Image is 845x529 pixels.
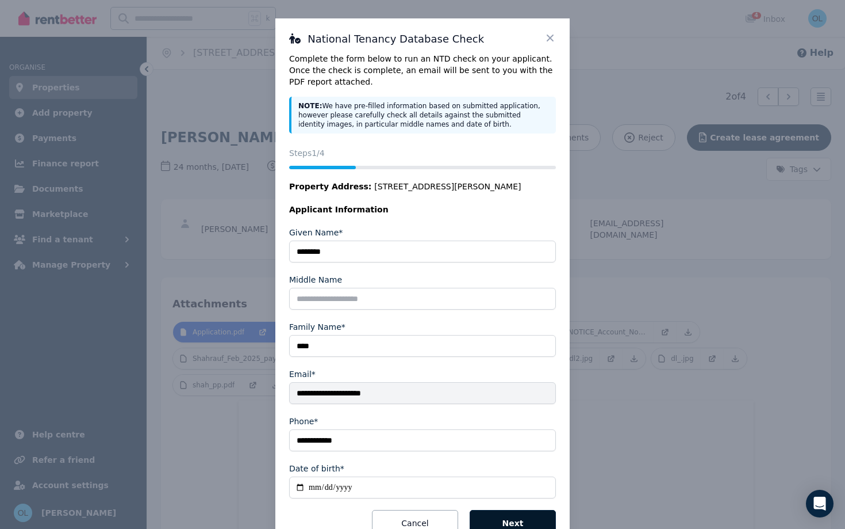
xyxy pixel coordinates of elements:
label: Middle Name [289,274,342,286]
p: Steps 1 /4 [289,147,556,159]
label: Given Name* [289,227,343,238]
h3: National Tenancy Database Check [289,32,556,46]
div: Open Intercom Messenger [806,490,834,517]
strong: NOTE: [298,102,322,110]
label: Date of birth* [289,463,344,474]
label: Family Name* [289,321,345,333]
span: Property Address: [289,182,371,191]
legend: Applicant Information [289,204,556,215]
div: We have pre-filled information based on submitted application, however please carefully check all... [289,97,556,134]
label: Email* [289,368,316,380]
label: Phone* [289,416,318,427]
p: Complete the form below to run an NTD check on your applicant. Once the check is complete, an ema... [289,53,556,87]
span: [STREET_ADDRESS][PERSON_NAME] [374,181,521,192]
